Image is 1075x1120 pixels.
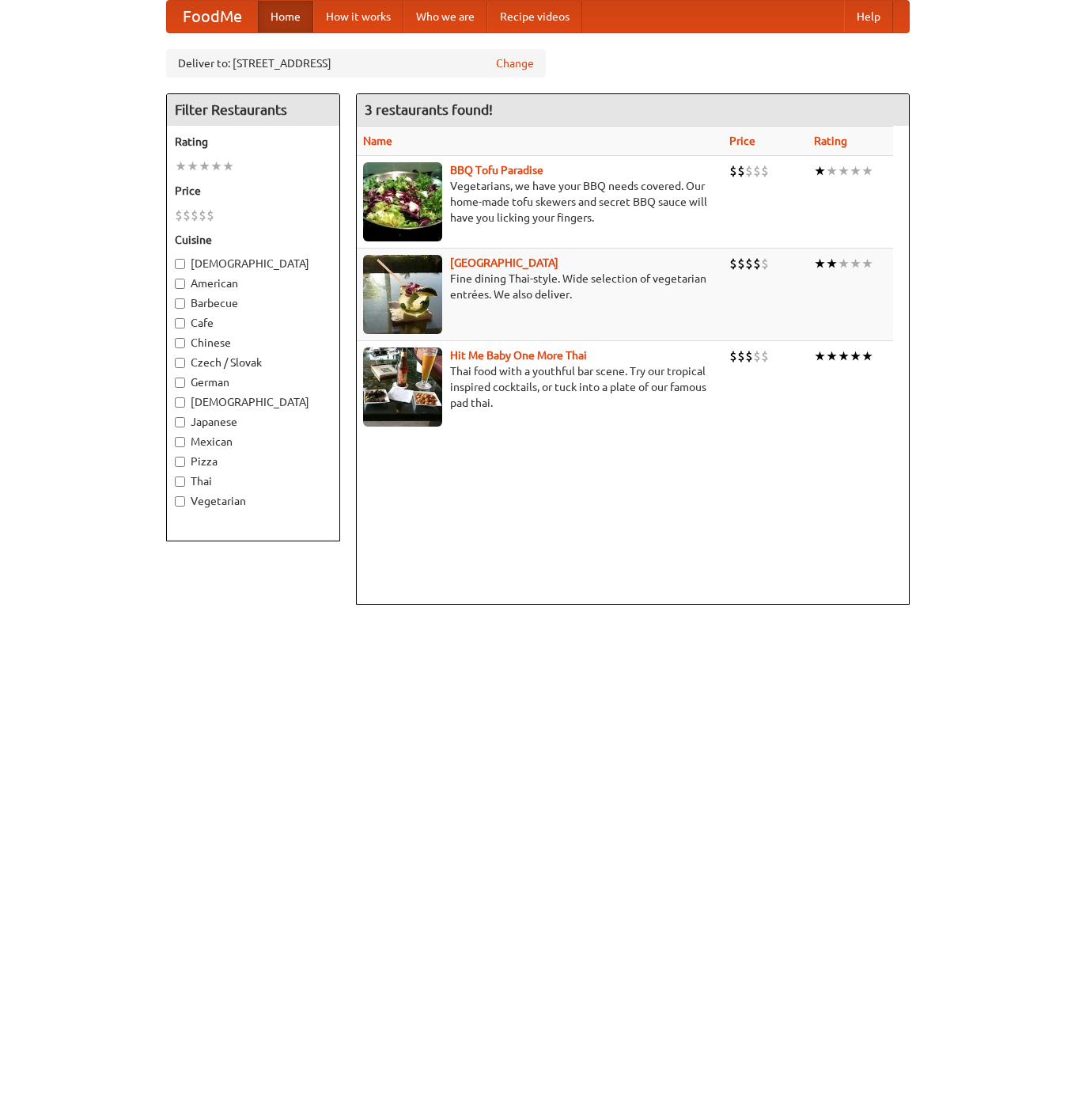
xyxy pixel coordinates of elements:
[175,315,331,331] label: Cafe
[729,255,737,272] li: $
[496,55,534,71] a: Change
[175,434,331,450] label: Mexican
[814,135,847,147] a: Rating
[175,207,183,224] li: $
[175,397,185,408] input: [DEMOGRAPHIC_DATA]
[175,256,331,271] label: [DEMOGRAPHIC_DATA]
[175,134,331,150] h5: Rating
[175,259,185,269] input: [DEMOGRAPHIC_DATA]
[737,255,745,272] li: $
[175,275,331,291] label: American
[175,457,185,467] input: Pizza
[175,394,331,410] label: [DEMOGRAPHIC_DATA]
[450,349,587,362] a: Hit Me Baby One More Thai
[761,347,769,365] li: $
[403,1,487,32] a: Who we are
[175,358,185,368] input: Czech / Slovak
[850,255,861,272] li: ★
[363,178,717,226] p: Vegetarians, we have your BBQ needs covered. Our home-made tofu skewers and secret BBQ sauce will...
[175,232,331,248] h5: Cuisine
[175,454,331,469] label: Pizza
[745,162,753,180] li: $
[175,476,185,487] input: Thai
[210,158,222,175] li: ★
[363,363,717,411] p: Thai food with a youthful bar scene. Try our tropical inspired cocktails, or tuck into a plate of...
[175,374,331,390] label: German
[175,158,187,175] li: ★
[175,318,185,328] input: Cafe
[175,295,331,311] label: Barbecue
[365,102,493,117] ng-pluralize: 3 restaurants found!
[826,255,838,272] li: ★
[761,255,769,272] li: $
[313,1,403,32] a: How it works
[487,1,582,32] a: Recipe videos
[222,158,234,175] li: ★
[175,279,185,289] input: American
[206,207,214,224] li: $
[450,256,558,269] a: [GEOGRAPHIC_DATA]
[814,255,826,272] li: ★
[175,496,185,507] input: Vegetarian
[258,1,313,32] a: Home
[737,347,745,365] li: $
[729,162,737,180] li: $
[187,158,199,175] li: ★
[814,347,826,365] li: ★
[175,473,331,489] label: Thai
[175,335,331,351] label: Chinese
[167,94,339,126] h4: Filter Restaurants
[753,347,761,365] li: $
[826,162,838,180] li: ★
[191,207,199,224] li: $
[737,162,745,180] li: $
[363,255,442,334] img: satay.jpg
[753,255,761,272] li: $
[861,162,873,180] li: ★
[363,162,442,241] img: tofuparadise.jpg
[838,347,850,365] li: ★
[363,347,442,427] img: babythai.jpg
[167,1,258,32] a: FoodMe
[861,347,873,365] li: ★
[175,417,185,427] input: Japanese
[729,135,755,147] a: Price
[826,347,838,365] li: ★
[814,162,826,180] li: ★
[175,437,185,447] input: Mexican
[745,255,753,272] li: $
[175,338,185,348] input: Chinese
[175,378,185,388] input: German
[729,347,737,365] li: $
[844,1,893,32] a: Help
[450,164,543,177] a: BBQ Tofu Paradise
[199,158,210,175] li: ★
[175,414,331,430] label: Japanese
[838,162,850,180] li: ★
[175,493,331,509] label: Vegetarian
[838,255,850,272] li: ★
[761,162,769,180] li: $
[175,355,331,370] label: Czech / Slovak
[363,135,392,147] a: Name
[199,207,206,224] li: $
[363,271,717,302] p: Fine dining Thai-style. Wide selection of vegetarian entrées. We also deliver.
[183,207,191,224] li: $
[745,347,753,365] li: $
[175,183,331,199] h5: Price
[753,162,761,180] li: $
[861,255,873,272] li: ★
[175,298,185,309] input: Barbecue
[850,347,861,365] li: ★
[166,49,546,78] div: Deliver to: [STREET_ADDRESS]
[850,162,861,180] li: ★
